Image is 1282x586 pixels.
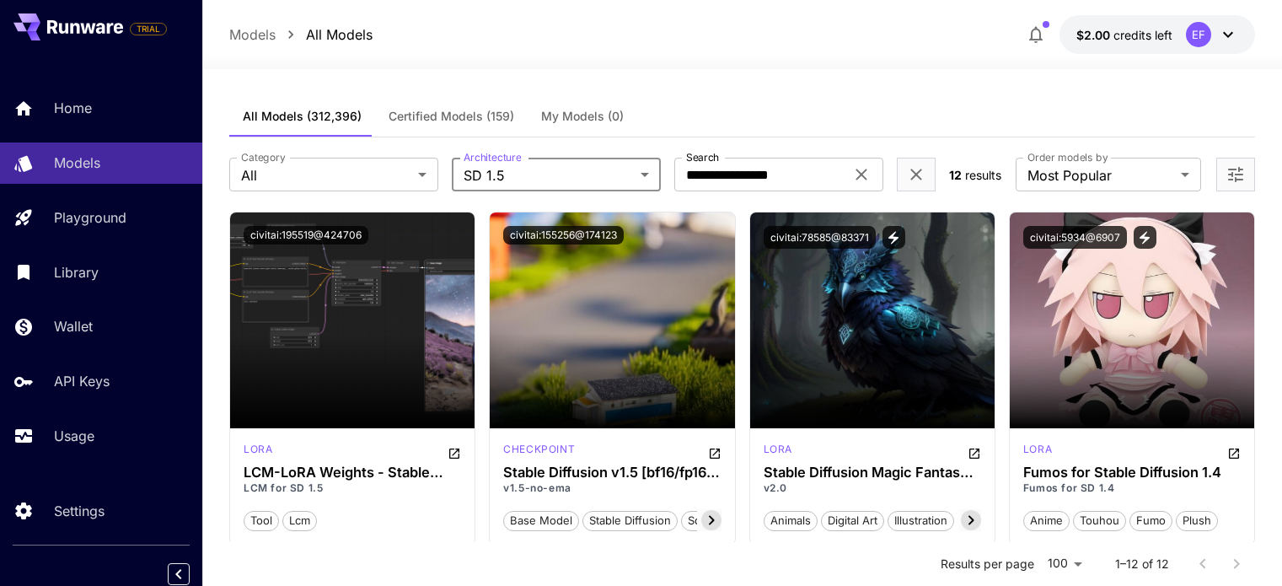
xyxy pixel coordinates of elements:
[244,442,272,457] p: lora
[54,153,100,173] p: Models
[888,513,953,530] span: illustration
[764,226,876,249] button: civitai:78585@83371
[906,164,926,185] button: Clear filters (1)
[503,481,721,496] p: v1.5-no-ema
[1186,22,1211,47] div: EF
[464,165,634,185] span: SD 1.5
[168,563,190,585] button: Collapse sidebar
[582,509,678,531] button: stable diffusion
[583,513,677,530] span: stable diffusion
[541,109,624,124] span: My Models (0)
[949,168,962,182] span: 12
[54,501,105,521] p: Settings
[682,513,707,530] span: sd
[888,509,954,531] button: illustration
[241,150,286,164] label: Category
[244,226,368,245] button: civitai:195519@424706
[244,442,272,462] div: SD 1.5
[1024,513,1069,530] span: anime
[1226,164,1246,185] button: Open more filters
[244,465,461,481] h3: LCM-LoRA Weights - Stable Diffusion Acceleration Module
[1130,513,1172,530] span: fumo
[244,481,461,496] p: LCM for SD 1.5
[448,442,461,462] button: Open in CivitAI
[941,556,1034,573] p: Results per page
[503,226,624,245] button: civitai:155256@174123
[131,23,166,35] span: TRIAL
[764,509,818,531] button: animals
[244,509,279,531] button: tool
[54,207,126,228] p: Playground
[764,481,981,496] p: v2.0
[503,442,575,457] p: checkpoint
[1177,513,1217,530] span: plush
[968,442,981,462] button: Open in CivitAI
[54,316,93,336] p: Wallet
[1023,481,1241,496] p: Fumos for SD 1.4
[1129,509,1172,531] button: fumo
[243,109,362,124] span: All Models (312,396)
[229,24,276,45] a: Models
[306,24,373,45] a: All Models
[283,513,316,530] span: lcm
[1023,226,1127,249] button: civitai:5934@6907
[504,513,578,530] span: base model
[821,509,884,531] button: digital art
[464,150,521,164] label: Architecture
[822,513,883,530] span: digital art
[54,426,94,446] p: Usage
[282,509,317,531] button: lcm
[1074,513,1125,530] span: touhou
[1023,509,1070,531] button: anime
[1227,442,1241,462] button: Open in CivitAI
[764,442,792,462] div: SD 1.5
[244,513,278,530] span: tool
[1023,442,1052,457] p: lora
[503,442,575,462] div: SD 1.5
[764,513,817,530] span: animals
[681,509,708,531] button: sd
[686,150,719,164] label: Search
[764,442,792,457] p: lora
[764,465,981,481] h3: Stable Diffusion Magic Fantasy Forest
[389,109,514,124] span: Certified Models (159)
[1134,226,1156,249] button: View trigger words
[229,24,373,45] nav: breadcrumb
[1023,442,1052,462] div: SD 1.5
[1041,551,1088,576] div: 100
[54,98,92,118] p: Home
[1176,509,1218,531] button: plush
[54,371,110,391] p: API Keys
[1073,509,1126,531] button: touhou
[965,168,1001,182] span: results
[54,262,99,282] p: Library
[503,509,579,531] button: base model
[241,165,411,185] span: All
[1115,556,1169,573] p: 1–12 of 12
[1059,15,1255,54] button: $2.00EF
[130,19,167,39] span: Add your payment card to enable full platform functionality.
[1027,150,1108,164] label: Order models by
[1198,505,1282,586] div: Widget chat
[1023,465,1241,481] h3: Fumos for Stable Diffusion 1.4
[1076,26,1172,44] div: $2.00
[1027,165,1174,185] span: Most Popular
[708,442,721,462] button: Open in CivitAI
[1198,505,1282,586] iframe: Chat Widget
[503,465,721,481] h3: Stable Diffusion v1.5 [bf16/fp16] [no-ema/ema-only] [no-vae] [SafeTensors] [Checkpoint]
[1113,28,1172,42] span: credits left
[882,226,905,249] button: View trigger words
[1076,28,1113,42] span: $2.00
